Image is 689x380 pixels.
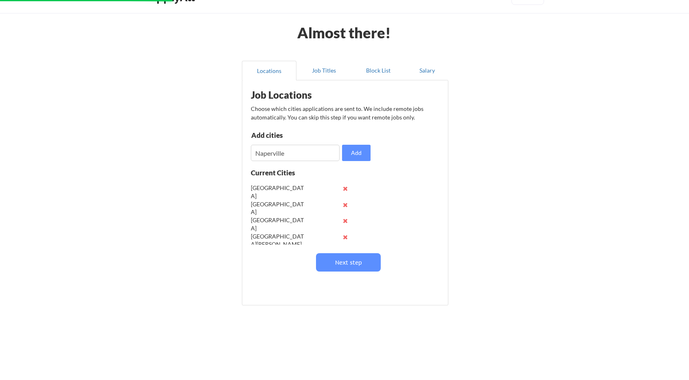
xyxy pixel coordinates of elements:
[251,184,304,200] div: [GEOGRAPHIC_DATA]
[351,61,406,80] button: Block List
[251,200,304,216] div: [GEOGRAPHIC_DATA]
[251,104,439,122] div: Choose which cities applications are sent to. We include remote jobs automatically. You can skip ...
[251,145,340,161] input: Type here...
[251,90,354,100] div: Job Locations
[406,61,448,80] button: Salary
[251,169,313,176] div: Current Cities
[342,145,371,161] button: Add
[316,253,381,272] button: Next step
[242,61,296,80] button: Locations
[251,232,304,248] div: [GEOGRAPHIC_DATA][PERSON_NAME]
[287,25,401,40] div: Almost there!
[251,216,304,232] div: [GEOGRAPHIC_DATA]
[296,61,351,80] button: Job Titles
[251,132,336,139] div: Add cities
